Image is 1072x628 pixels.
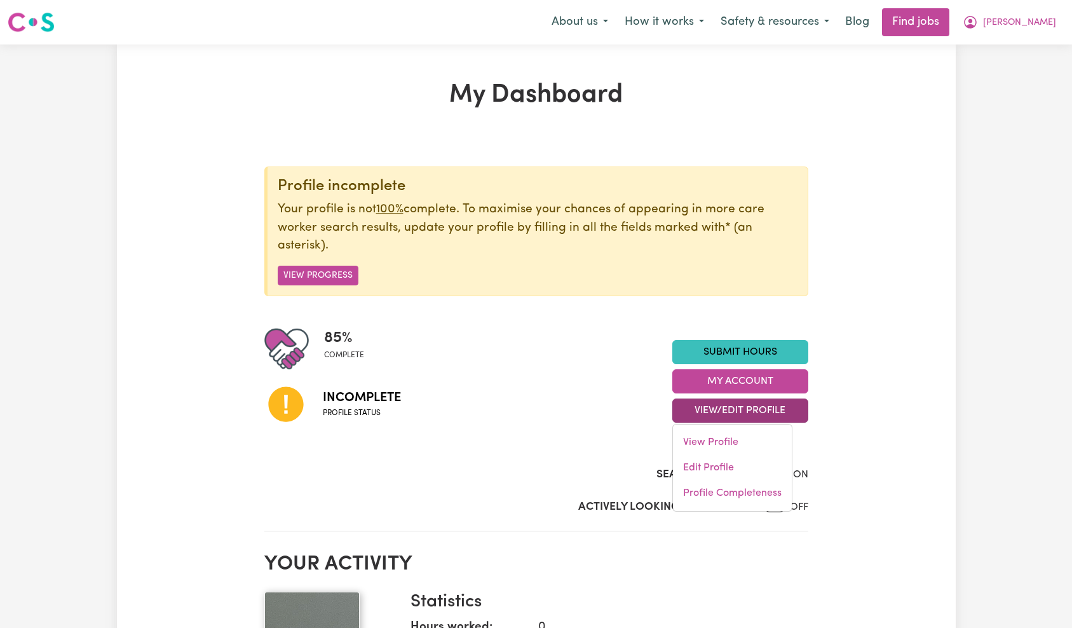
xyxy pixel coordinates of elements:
button: About us [543,9,616,36]
label: Search Visibility [656,467,752,483]
h1: My Dashboard [264,80,808,111]
span: Incomplete [323,388,401,407]
a: Edit Profile [673,455,792,481]
img: Careseekers logo [8,11,55,34]
a: Profile Completeness [673,481,792,506]
div: Profile completeness: 85% [324,327,374,371]
span: Profile status [323,407,401,419]
button: My Account [672,369,808,393]
h2: Your activity [264,552,808,577]
div: View/Edit Profile [672,424,792,512]
button: How it works [616,9,712,36]
div: Profile incomplete [278,177,797,196]
a: Submit Hours [672,340,808,364]
p: Your profile is not complete. To maximise your chances of appearing in more care worker search re... [278,201,797,256]
button: View/Edit Profile [672,399,808,423]
span: ON [793,470,808,480]
a: Find jobs [882,8,949,36]
a: Blog [838,8,877,36]
button: Safety & resources [712,9,838,36]
button: My Account [954,9,1064,36]
span: complete [324,350,364,361]
a: Careseekers logo [8,8,55,37]
span: 85 % [324,327,364,350]
button: View Progress [278,266,358,285]
a: View Profile [673,430,792,455]
label: Actively Looking for Clients [578,499,749,515]
u: 100% [376,203,404,215]
span: [PERSON_NAME] [983,16,1056,30]
h3: Statistics [410,592,798,613]
span: OFF [790,502,808,512]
